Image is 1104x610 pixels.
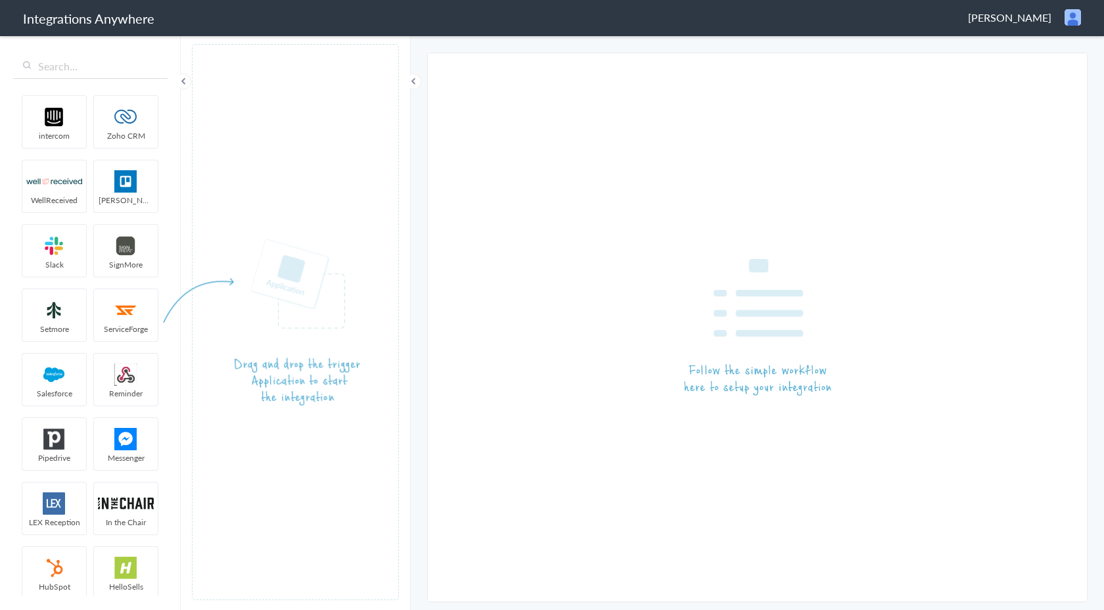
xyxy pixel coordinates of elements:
span: intercom [22,130,86,141]
img: zoho-logo.svg [98,106,154,128]
img: lex-app-logo.svg [26,492,82,515]
span: In the Chair [94,517,158,528]
img: FBM.png [98,428,154,450]
img: pipedrive.png [26,428,82,450]
img: wr-logo.svg [26,170,82,193]
img: salesforce-logo.svg [26,364,82,386]
img: slack-logo.svg [26,235,82,257]
h1: Integrations Anywhere [23,9,154,28]
img: inch-logo.svg [98,492,154,515]
img: trello.png [98,170,154,193]
img: signmore-logo.png [98,235,154,257]
img: hs-app-logo.svg [98,557,154,579]
img: instruction-trigger.png [163,239,360,406]
span: WellReceived [22,195,86,206]
span: Pipedrive [22,452,86,463]
span: Salesforce [22,388,86,399]
span: Setmore [22,323,86,335]
span: Reminder [94,388,158,399]
img: serviceforge-icon.png [98,299,154,321]
span: HelloSells [94,581,158,592]
img: intercom-logo.svg [26,106,82,128]
span: ServiceForge [94,323,158,335]
span: SignMore [94,259,158,270]
span: Messenger [94,452,158,463]
span: [PERSON_NAME] [968,10,1051,25]
span: LEX Reception [22,517,86,528]
span: Zoho CRM [94,130,158,141]
img: instruction-workflow.png [684,259,831,396]
input: Search... [13,54,168,79]
span: HubSpot [22,581,86,592]
img: user.png [1065,9,1081,26]
span: [PERSON_NAME] [94,195,158,206]
img: hubspot-logo.svg [26,557,82,579]
img: webhook.png [98,364,154,386]
img: setmoreNew.jpg [26,299,82,321]
span: Slack [22,259,86,270]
